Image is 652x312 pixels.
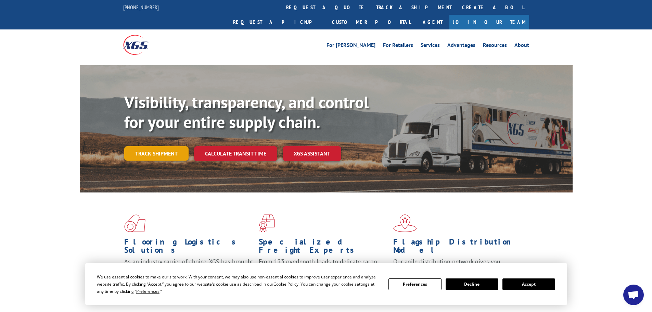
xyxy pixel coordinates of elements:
img: xgs-icon-flagship-distribution-model-red [393,214,417,232]
img: xgs-icon-focused-on-flooring-red [259,214,275,232]
a: Advantages [447,42,475,50]
span: Our agile distribution network gives you nationwide inventory management on demand. [393,258,519,274]
div: We use essential cookies to make our site work. With your consent, we may also use non-essential ... [97,273,380,295]
a: For [PERSON_NAME] [327,42,375,50]
a: Calculate transit time [194,146,277,161]
a: [PHONE_NUMBER] [123,4,159,11]
div: Cookie Consent Prompt [85,263,567,305]
a: XGS ASSISTANT [283,146,341,161]
h1: Flagship Distribution Model [393,238,523,258]
button: Preferences [388,278,441,290]
img: xgs-icon-total-supply-chain-intelligence-red [124,214,145,232]
a: Resources [483,42,507,50]
button: Decline [446,278,498,290]
a: Customer Portal [327,15,416,29]
a: Agent [416,15,449,29]
h1: Specialized Freight Experts [259,238,388,258]
a: Services [421,42,440,50]
b: Visibility, transparency, and control for your entire supply chain. [124,91,369,133]
a: Request a pickup [228,15,327,29]
a: For Retailers [383,42,413,50]
a: Open chat [623,285,644,305]
p: From 123 overlength loads to delicate cargo, our experienced staff knows the best way to move you... [259,258,388,288]
span: Preferences [136,288,159,294]
span: Cookie Policy [273,281,298,287]
span: As an industry carrier of choice, XGS has brought innovation and dedication to flooring logistics... [124,258,253,282]
h1: Flooring Logistics Solutions [124,238,254,258]
a: Join Our Team [449,15,529,29]
button: Accept [502,278,555,290]
a: Track shipment [124,146,189,161]
a: About [514,42,529,50]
